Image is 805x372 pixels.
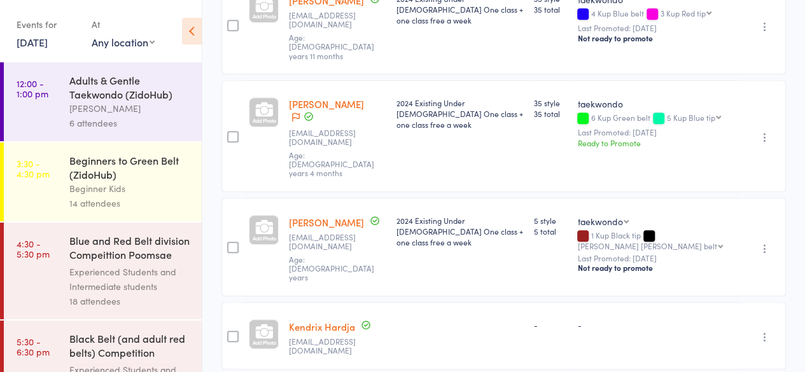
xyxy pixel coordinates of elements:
div: Beginner Kids [69,181,191,196]
small: Last Promoted: [DATE] [577,128,734,137]
small: baenyoun82@gmail.com [289,11,386,29]
span: Age: [DEMOGRAPHIC_DATA] years 11 months [289,32,374,61]
div: Adults & Gentle Taekwondo (ZidoHub) [69,73,191,101]
a: 3:30 -4:30 pmBeginners to Green Belt (ZidoHub)Beginner Kids14 attendees [4,142,202,221]
span: Age: [DEMOGRAPHIC_DATA] years [289,254,374,283]
span: 35 total [534,4,567,15]
div: 6 attendees [69,116,191,130]
small: Last Promoted: [DATE] [577,24,734,32]
a: [DATE] [17,35,48,49]
div: Beginners to Green Belt (ZidoHub) [69,153,191,181]
time: 12:00 - 1:00 pm [17,78,48,99]
small: kelvynhardja@gmail.com [289,233,386,251]
div: 3 Kup Red tip [660,9,705,17]
a: 4:30 -5:30 pmBlue and Red Belt division Compeittion Poomsae (Zi...Experienced Students and Interm... [4,223,202,319]
div: 4 Kup Blue belt [577,9,734,20]
small: baenyoun82@gmail.com [289,128,386,147]
span: 35 style [534,97,567,108]
div: 6 Kup Green belt [577,113,734,124]
span: 5 style [534,215,567,226]
a: [PERSON_NAME] [289,97,364,111]
div: Any location [92,35,155,49]
small: Last Promoted: [DATE] [577,254,734,263]
div: - [577,319,734,330]
time: 3:30 - 4:30 pm [17,158,50,179]
div: Black Belt (and adult red belts) Competition Pooms... [69,331,191,362]
span: 35 total [534,108,567,119]
div: Ready to Promote [577,137,734,148]
time: 5:30 - 6:30 pm [17,336,50,357]
div: Not ready to promote [577,263,734,273]
div: [PERSON_NAME] [PERSON_NAME] belt [577,242,717,250]
div: Experienced Students and Intermediate students [69,265,191,294]
time: 4:30 - 5:30 pm [17,238,50,259]
div: [PERSON_NAME] [69,101,191,116]
div: Blue and Red Belt division Compeittion Poomsae (Zi... [69,233,191,265]
div: 18 attendees [69,294,191,308]
div: At [92,14,155,35]
a: [PERSON_NAME] [289,216,364,229]
div: 2024 Existing Under [DEMOGRAPHIC_DATA] One class + one class free a week [396,97,524,130]
span: 5 total [534,226,567,237]
div: 2024 Existing Under [DEMOGRAPHIC_DATA] One class + one class free a week [396,215,524,247]
span: Age: [DEMOGRAPHIC_DATA] years 4 months [289,149,374,179]
div: Not ready to promote [577,33,734,43]
div: 14 attendees [69,196,191,210]
div: taekwondo [577,215,622,228]
div: - [534,319,567,330]
small: kendrixhardja@gmail.com [289,337,386,355]
div: 5 Kup Blue tip [666,113,715,121]
div: taekwondo [577,97,734,110]
div: Events for [17,14,79,35]
div: 1 Kup Black tip [577,231,734,250]
a: Kendrix Hardja [289,320,355,333]
a: 12:00 -1:00 pmAdults & Gentle Taekwondo (ZidoHub)[PERSON_NAME]6 attendees [4,62,202,141]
